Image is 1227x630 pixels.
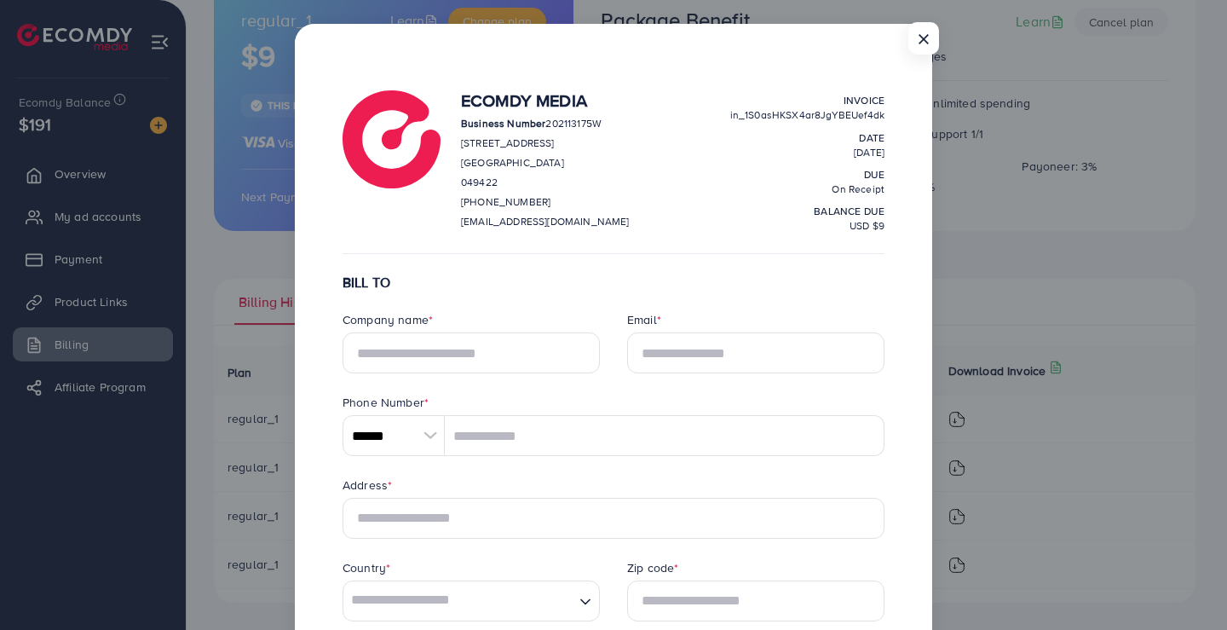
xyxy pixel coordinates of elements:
p: Due [730,165,884,185]
label: Zip code [627,559,678,576]
button: Close [908,22,939,55]
p: [STREET_ADDRESS] [461,133,629,153]
p: 202113175W [461,113,629,134]
p: Invoice [730,90,884,111]
span: [DATE] [854,145,884,159]
label: Phone Number [343,394,429,411]
h6: BILL TO [343,275,884,291]
label: Address [343,477,392,494]
p: [PHONE_NUMBER] [461,192,629,212]
img: logo [343,90,441,188]
p: [EMAIL_ADDRESS][DOMAIN_NAME] [461,211,629,232]
p: balance due [730,201,884,222]
h4: Ecomdy Media [461,90,629,111]
p: 049422 [461,172,629,193]
p: Date [730,128,884,148]
input: Search for option [345,581,573,621]
label: Email [627,311,661,328]
label: Company name [343,311,433,328]
span: On Receipt [832,182,884,196]
label: Country [343,559,390,576]
span: in_1S0asHKSX4ar8JgYBEUef4dk [730,107,884,122]
strong: Business Number [461,116,545,130]
div: Search for option [343,581,600,621]
p: [GEOGRAPHIC_DATA] [461,153,629,173]
iframe: Chat [1155,553,1214,617]
span: USD $9 [850,218,884,233]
